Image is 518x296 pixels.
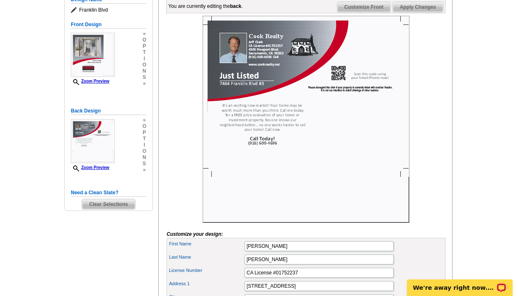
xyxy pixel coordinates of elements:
[143,37,146,43] span: o
[203,16,409,223] img: Z18877666_00001_2.jpg
[167,231,223,237] i: Customize your design:
[143,49,146,56] span: t
[230,3,241,9] b: back
[71,165,109,170] a: Zoom Preview
[71,6,146,14] span: Franklin Blvd
[71,119,115,163] img: Z18877666_00001_2.jpg
[169,254,244,261] label: Last Name
[71,189,146,197] h5: Need a Clean Slate?
[143,31,146,37] span: »
[143,136,146,142] span: t
[143,123,146,130] span: o
[393,2,443,12] span: Apply Changes
[143,43,146,49] span: p
[143,74,146,81] span: s
[143,154,146,161] span: n
[143,161,146,167] span: s
[143,117,146,123] span: »
[143,148,146,154] span: o
[82,199,135,209] span: Clear Selections
[169,267,244,274] label: License Number
[169,240,244,247] label: First Name
[169,280,244,287] label: Address 1
[143,62,146,68] span: o
[143,130,146,136] span: p
[402,270,518,296] iframe: LiveChat chat widget
[71,21,146,29] h5: Front Design
[143,68,146,74] span: n
[143,142,146,148] span: i
[337,2,391,12] span: Customize Front
[143,56,146,62] span: i
[71,107,146,115] h5: Back Design
[143,167,146,173] span: »
[71,79,109,83] a: Zoom Preview
[168,2,243,10] div: You are currently editing the .
[71,33,115,77] img: Z18877666_00001_1.jpg
[143,81,146,87] span: »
